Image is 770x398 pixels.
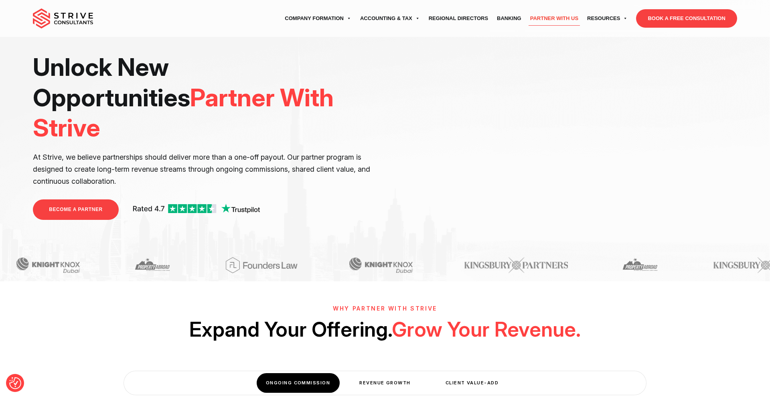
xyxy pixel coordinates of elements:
[391,52,737,247] iframe: <br />
[492,7,526,30] a: Banking
[583,7,632,30] a: Resources
[424,7,492,30] a: Regional Directors
[257,373,340,393] div: Ongoing Commission
[9,377,21,389] button: Consent Preferences
[636,9,737,28] a: BOOK A FREE CONSULTATION
[33,8,93,28] img: main-logo.svg
[392,317,581,341] span: Grow Your Revenue.
[33,52,379,143] h1: Unlock New Opportunities
[33,199,119,220] a: BECOME A PARTNER
[431,373,514,393] div: Client Value-Add
[33,151,379,187] p: At Strive, we believe partnerships should deliver more than a one-off payout. Our partner program...
[280,7,356,30] a: Company Formation
[33,83,334,143] span: Partner With Strive
[344,373,427,393] div: Revenue Growth
[526,7,583,30] a: Partner with Us
[9,377,21,389] img: Revisit consent button
[356,7,424,30] a: Accounting & Tax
